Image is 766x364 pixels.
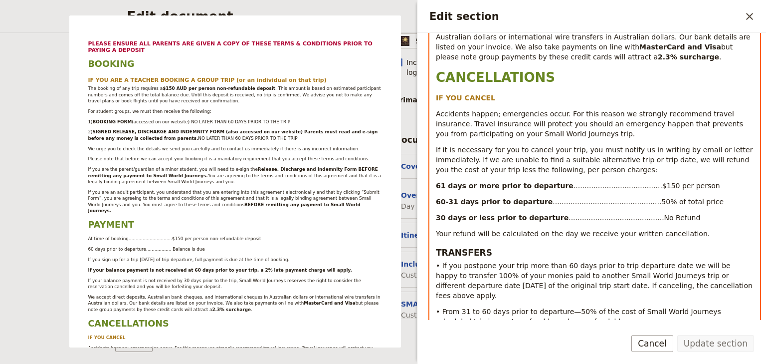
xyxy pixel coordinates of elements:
strong: 30 days or less prior to departure [436,214,569,222]
span: Small World Journeys [415,36,489,46]
span: ...........................................No Refund [569,214,700,222]
button: 07 4054 6693 [575,11,592,28]
img: Profile [399,36,411,46]
span: Your refund will be calculated on the day we receive your written cancellation. [436,230,710,238]
a: Cover page [143,13,183,26]
strong: 61 days or more prior to departure [436,182,574,190]
a: groups@smallworldjourneys.com.au [594,11,611,28]
h1: Ecosystems & Global Biodiversity: Reef & Rainforest *SCHOOL NAME* [36,249,602,305]
span: .................................................50% of total price [553,198,724,206]
span: Accidents happen; emergencies occur. For this reason we strongly recommend travel insurance. Trav... [436,110,746,138]
button: Download pdf [613,11,630,28]
a: Inclusions & Exclusions & FAQ's [269,13,379,26]
span: TRANSFERS [436,248,492,258]
a: Overview [191,13,223,26]
p: *Proposal A - 2025* [36,307,602,322]
strong: MasterCard and Visa [639,43,721,51]
span: ........................................$150 per person [574,182,720,190]
span: • If you postpone your trip more than 60 days prior to trip departure date we will be happy to tr... [436,262,755,300]
a: Itinerary [231,13,261,26]
strong: IF YOU CANCEL [436,94,495,102]
strong: 2.3% surcharge [658,53,719,61]
span: • From 31 to 60 days prior to departure—50% of the cost of Small World Journeys scheduled trip is... [436,308,723,326]
span: If it is necessary for you to cancel your trip, you must notify us in writing by email or letter ... [436,146,755,174]
span: CANCELLATIONS [436,70,555,85]
h2: Edit document [127,9,624,24]
span: We accept direct deposits, Australian bank cheques, and international cheques in Australian dolla... [436,23,753,51]
img: Small World Journeys logo [12,6,124,31]
a: SMALL WORLD JOURNEYS TERMS & CONDITIONS [387,13,558,26]
strong: 60-31 days prior to departure [436,198,553,206]
button: Cancel [631,335,673,352]
button: Close drawer [741,8,758,25]
span: Include organization logo : [406,57,494,77]
span: 5 days & 4 nights [36,322,110,334]
button: Update section [677,335,754,352]
h2: Edit section [429,9,741,24]
span: . [719,53,721,61]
